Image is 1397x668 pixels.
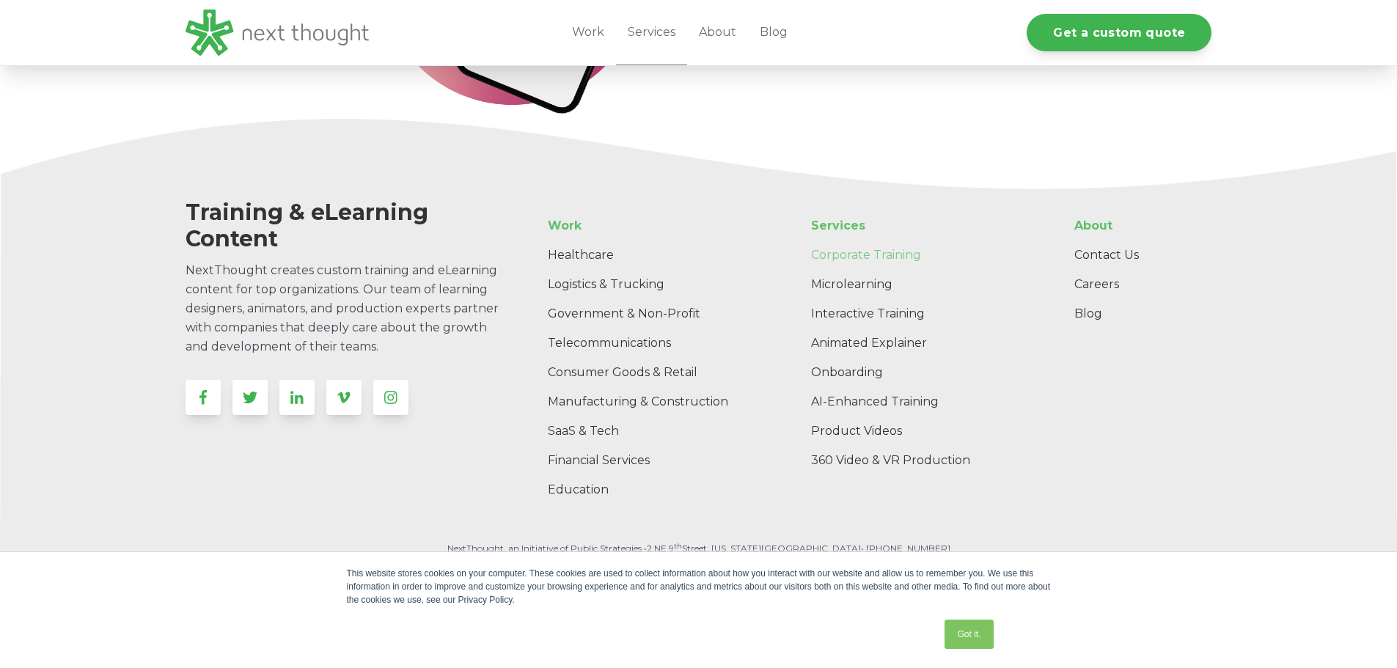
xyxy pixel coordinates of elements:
[945,620,993,649] a: Got it.
[536,211,756,241] a: Work
[536,387,756,416] a: Manufacturing & Construction
[536,329,756,358] a: Telecommunications
[799,416,1036,446] a: Product Videos
[536,475,756,504] a: Education
[536,446,756,475] a: Financial Services
[536,358,756,387] a: Consumer Goods & Retail
[186,541,1212,556] p: NextThought, an Initiative of Public Strategies • • [PHONE_NUMBER]
[799,387,1036,416] a: AI-Enhanced Training
[799,358,1036,387] a: Onboarding
[674,542,682,550] sup: th
[799,211,1036,475] div: Navigation Menu
[799,446,1036,475] a: 360 Video & VR Production
[799,299,1036,329] a: Interactive Training
[186,263,499,353] span: NextThought creates custom training and eLearning content for top organizations. Our team of lear...
[799,329,1036,358] a: Animated Explainer
[536,270,756,299] a: Logistics & Trucking
[682,543,861,554] span: Street, [US_STATE][GEOGRAPHIC_DATA]
[186,199,428,252] span: Training & eLearning Content
[186,10,369,56] img: LG - NextThought Logo
[536,416,756,446] a: SaaS & Tech
[1063,299,1211,329] a: Blog
[799,270,1036,299] a: Microlearning
[799,211,1036,241] a: Services
[536,299,756,329] a: Government & Non-Profit
[536,241,756,270] a: Healthcare
[536,211,703,504] div: Navigation Menu
[347,567,1051,606] div: This website stores cookies on your computer. These cookies are used to collect information about...
[1063,211,1211,329] div: Navigation Menu
[647,543,674,554] span: 2 NE 9
[1063,241,1211,270] a: Contact Us
[799,241,1036,270] a: Corporate Training
[1063,211,1211,241] a: About
[1063,270,1211,299] a: Careers
[1027,14,1211,51] a: Get a custom quote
